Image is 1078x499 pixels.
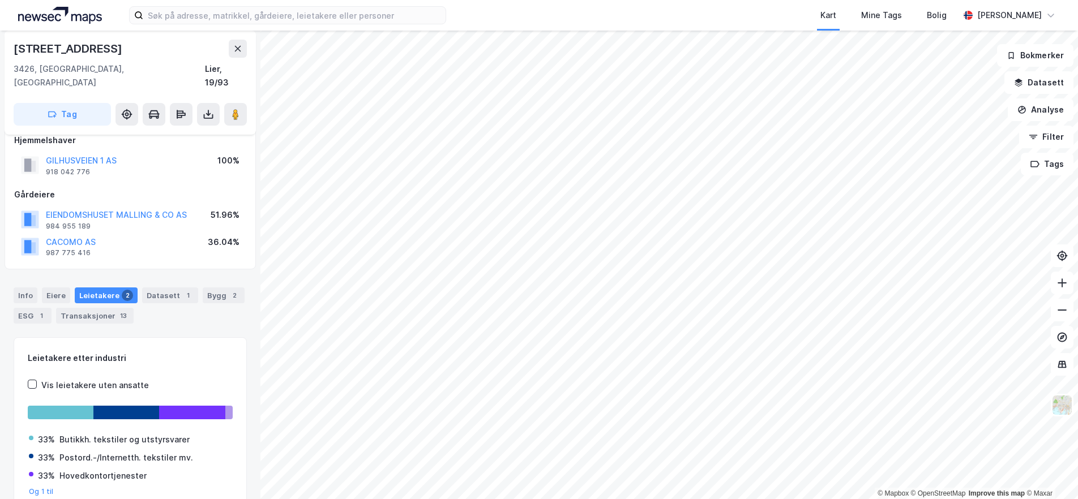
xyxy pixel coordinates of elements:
div: Vis leietakere uten ansatte [41,378,149,392]
input: Søk på adresse, matrikkel, gårdeiere, leietakere eller personer [143,7,446,24]
div: Postord.-/Internetth. tekstiler mv. [59,451,193,464]
a: Mapbox [878,489,909,497]
img: logo.a4113a55bc3d86da70a041830d287a7e.svg [18,7,102,24]
button: Datasett [1004,71,1073,94]
div: 918 042 776 [46,167,90,177]
div: Mine Tags [861,8,902,22]
div: Leietakere [75,287,138,303]
iframe: Chat Widget [1021,445,1078,499]
div: Datasett [142,287,198,303]
div: Info [14,287,37,303]
div: Bolig [927,8,947,22]
div: 984 955 189 [46,222,91,231]
button: Bokmerker [997,44,1073,67]
div: Kart [820,8,836,22]
div: Hjemmelshaver [14,134,246,147]
img: Z [1051,394,1073,416]
div: [STREET_ADDRESS] [14,40,125,58]
div: 51.96% [211,208,239,222]
a: Improve this map [969,489,1025,497]
div: Kontrollprogram for chat [1021,445,1078,499]
div: Gårdeiere [14,188,246,201]
div: 1 [36,310,47,321]
button: Tags [1021,153,1073,175]
div: 33% [38,469,55,483]
div: ESG [14,308,52,324]
div: 33% [38,451,55,464]
button: Analyse [1008,98,1073,121]
div: 100% [217,154,239,167]
div: Hovedkontortjenester [59,469,147,483]
div: 987 775 416 [46,248,91,257]
div: Butikkh. tekstiler og utstyrsvarer [59,433,190,446]
div: Lier, 19/93 [205,62,247,89]
a: OpenStreetMap [911,489,966,497]
button: Og 1 til [29,487,54,496]
div: 3426, [GEOGRAPHIC_DATA], [GEOGRAPHIC_DATA] [14,62,205,89]
div: 33% [38,433,55,446]
button: Tag [14,103,111,126]
div: 13 [118,310,129,321]
div: Eiere [42,287,70,303]
div: [PERSON_NAME] [977,8,1042,22]
div: 1 [182,290,194,301]
div: Transaksjoner [56,308,134,324]
div: 36.04% [208,235,239,249]
div: Leietakere etter industri [28,351,233,365]
button: Filter [1019,126,1073,148]
div: 2 [229,290,240,301]
div: Bygg [203,287,245,303]
div: 2 [122,290,133,301]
